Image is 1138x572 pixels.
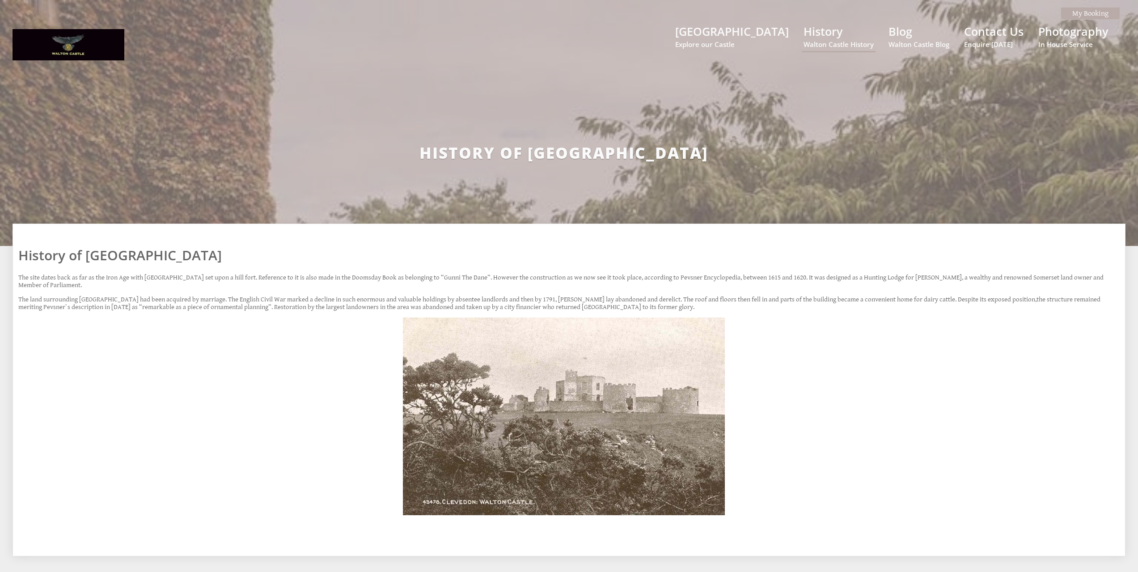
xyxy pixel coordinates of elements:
p: The site dates back as far as the Iron Age with [GEOGRAPHIC_DATA] set upon a hill fort. Reference... [18,274,1109,289]
a: BlogWalton Castle Blog [888,24,949,49]
small: Explore our Castle [675,40,789,49]
h2: History of [GEOGRAPHIC_DATA] [123,142,1005,163]
small: Walton Castle Blog [888,40,949,49]
h1: History of [GEOGRAPHIC_DATA] [18,246,1109,264]
p: The land surrounding [GEOGRAPHIC_DATA] had been acquired by marriage. The English Civil War marke... [18,296,1109,311]
img: Historical [403,318,725,515]
small: Walton Castle History [804,40,874,49]
a: Contact UsEnquire [DATE] [964,24,1024,49]
a: [GEOGRAPHIC_DATA]Explore our Castle [675,24,789,49]
small: In House Service [1038,40,1108,49]
a: PhotographyIn House Service [1038,24,1108,49]
a: My Booking [1061,7,1120,20]
a: HistoryWalton Castle History [804,24,874,49]
small: Enquire [DATE] [964,40,1024,49]
img: Walton Castle [13,29,124,60]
